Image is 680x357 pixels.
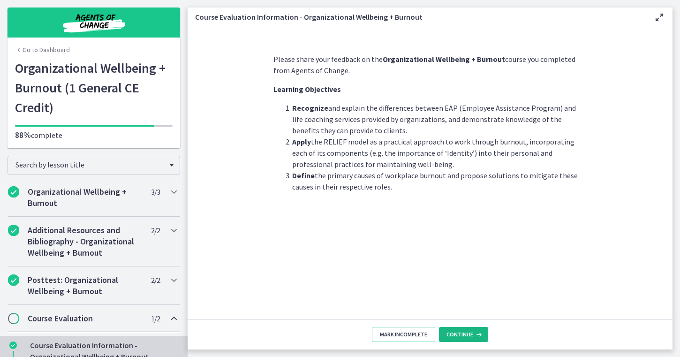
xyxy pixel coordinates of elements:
[28,274,142,297] h2: Posttest: Organizational Wellbeing + Burnout
[292,103,328,113] strong: Recognize
[15,129,173,141] p: complete
[151,225,160,236] span: 2 / 2
[439,327,488,342] button: Continue
[292,171,578,191] span: the primary causes of workplace burnout and propose solutions to mitigate these causes in their r...
[151,186,160,197] span: 3 / 3
[15,129,31,140] span: 88%
[292,171,315,180] strong: Define
[273,54,575,75] span: Please share your feedback on the course you completed from Agents of Change.
[292,137,574,169] span: the RELIEF model as a practical approach to work through burnout, incorporating each of its compo...
[383,54,505,64] strong: Organizational Wellbeing + Burnout
[9,342,17,349] i: Completed
[15,160,165,169] span: Search by lesson title
[8,186,19,197] i: Completed
[8,156,180,175] div: Search by lesson title
[151,274,160,286] span: 2 / 2
[273,84,341,94] strong: Learning Objectives
[292,103,576,135] span: and explain the differences between EAP (Employee Assistance Program) and life coaching services ...
[38,11,150,34] img: Agents of Change
[28,313,142,324] h2: Course Evaluation
[28,225,142,258] h2: Additional Resources and Bibliography - Organizational Wellbeing + Burnout
[446,331,473,338] span: Continue
[195,11,639,23] h3: Course Evaluation Information - Organizational Wellbeing + Burnout
[151,313,160,324] span: 1 / 2
[292,137,311,146] strong: Apply
[8,274,19,286] i: Completed
[15,45,70,54] a: Go to Dashboard
[8,225,19,236] i: Completed
[15,58,173,117] h1: Organizational Wellbeing + Burnout (1 General CE Credit)
[372,327,435,342] button: Mark Incomplete
[380,331,427,338] span: Mark Incomplete
[28,186,142,209] h2: Organizational Wellbeing + Burnout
